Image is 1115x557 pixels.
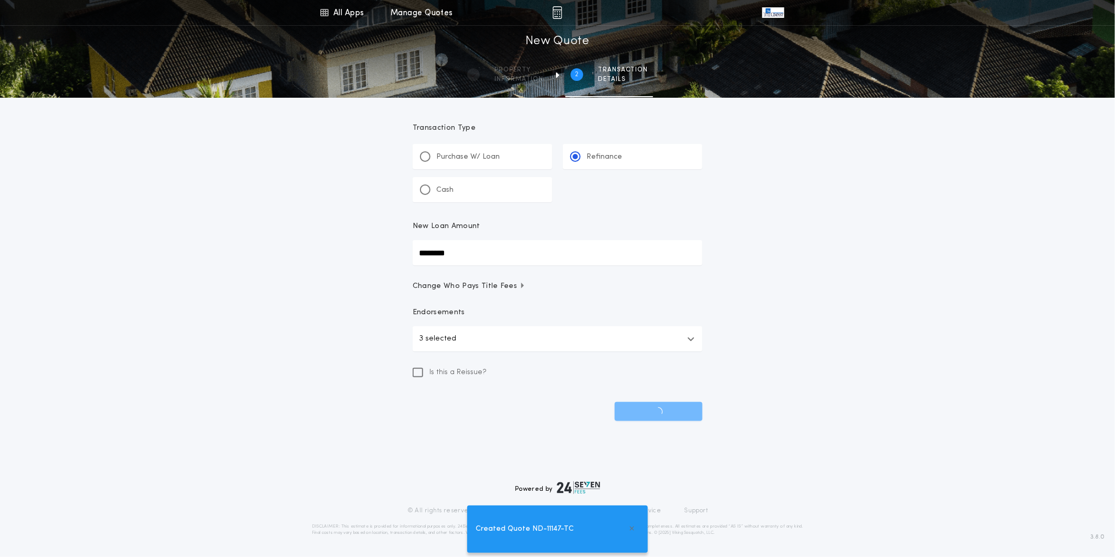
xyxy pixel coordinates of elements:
[413,281,702,292] button: Change Who Pays Title Fees
[515,481,600,494] div: Powered by
[586,152,622,162] p: Refinance
[413,326,702,352] button: 3 selected
[436,152,500,162] p: Purchase W/ Loan
[525,33,590,50] h1: New Quote
[413,221,480,232] p: New Loan Amount
[413,123,702,133] p: Transaction Type
[575,70,579,79] h2: 2
[413,240,702,265] input: New Loan Amount
[762,7,784,18] img: vs-icon
[436,185,454,195] p: Cash
[476,523,574,535] span: Created Quote ND-11147-TC
[429,367,487,378] span: Is this a Reissue?
[552,6,562,19] img: img
[598,66,648,74] span: Transaction
[598,75,648,84] span: details
[557,481,600,494] img: logo
[413,307,702,318] p: Endorsements
[413,281,525,292] span: Change Who Pays Title Fees
[419,333,456,345] p: 3 selected
[495,66,543,74] span: Property
[495,75,543,84] span: information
